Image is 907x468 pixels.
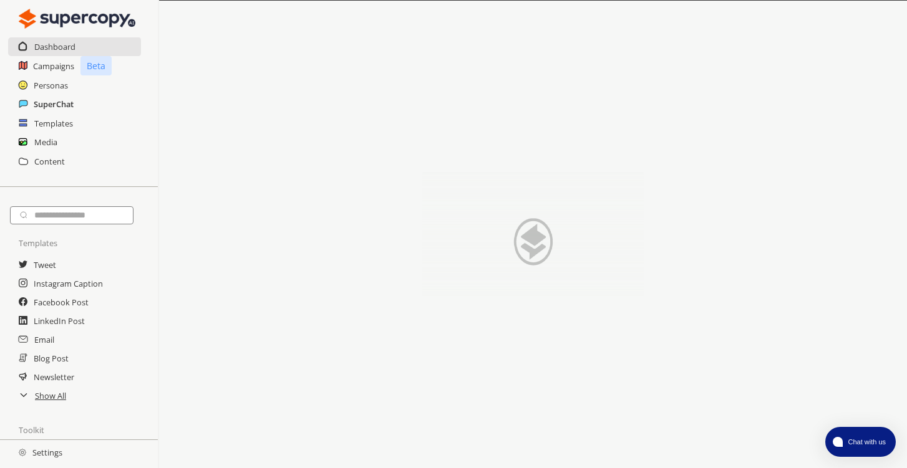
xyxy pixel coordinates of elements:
a: Instagram Caption [34,274,103,293]
button: atlas-launcher [825,427,896,457]
a: Content [34,152,65,171]
a: Dashboard [34,37,75,56]
a: Media [34,133,57,151]
a: Facebook Post [34,293,89,312]
a: Blog Post [34,349,69,368]
img: Close [396,173,671,297]
a: Campaigns [33,57,74,75]
a: Tweet [34,255,56,274]
a: LinkedIn Post [34,312,85,330]
a: Newsletter [34,368,74,386]
img: Close [19,6,135,31]
a: Templates [34,114,73,133]
span: Chat with us [843,437,888,447]
a: Email [34,330,54,349]
img: Close [19,449,26,456]
a: Show All [35,386,66,405]
a: SuperChat [34,95,74,113]
a: Personas [34,76,68,95]
p: Beta [80,56,112,75]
